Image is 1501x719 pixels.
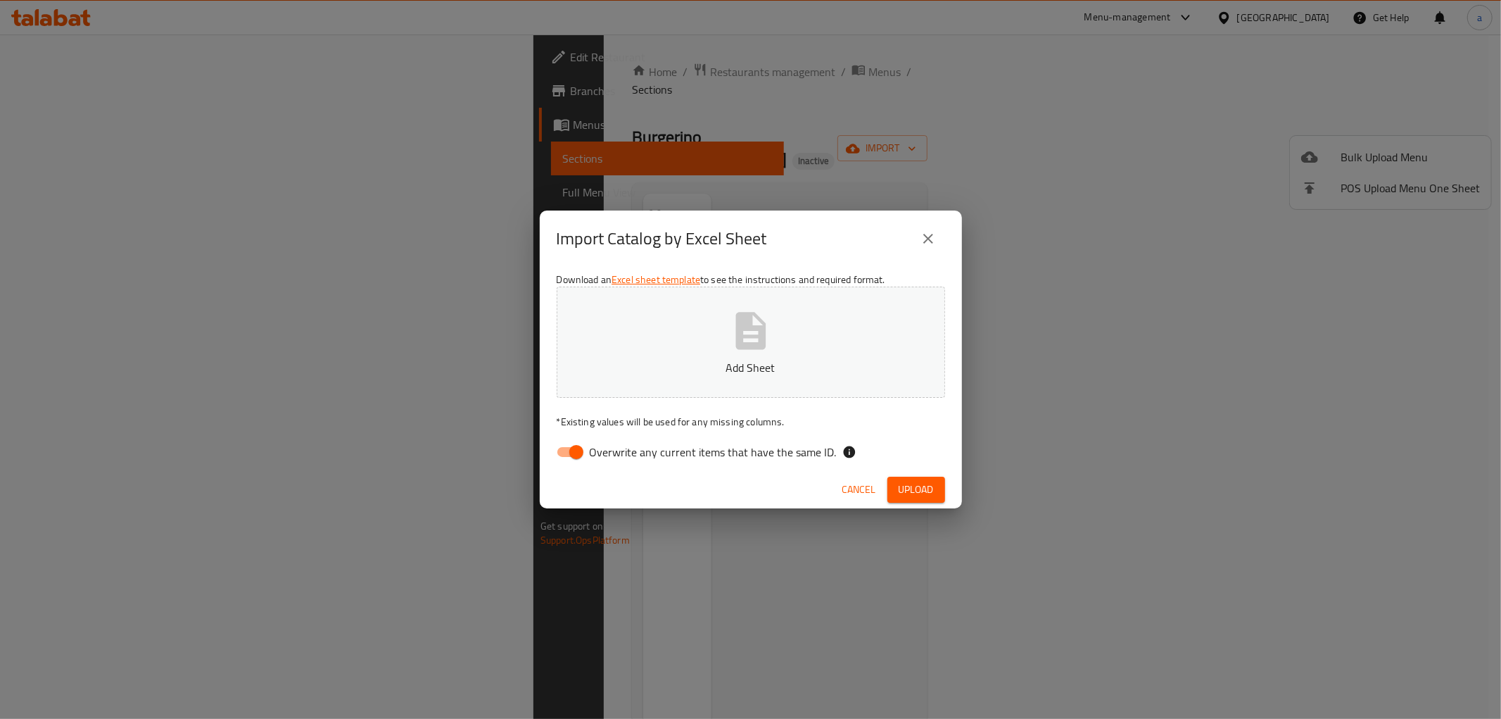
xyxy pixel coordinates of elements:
button: Cancel [837,477,882,503]
p: Add Sheet [578,359,923,376]
a: Excel sheet template [612,270,700,289]
button: Upload [887,477,945,503]
svg: If the overwrite option isn't selected, then the items that match an existing ID will be ignored ... [842,445,856,459]
span: Cancel [842,481,876,499]
p: Existing values will be used for any missing columns. [557,415,945,429]
button: Add Sheet [557,287,945,398]
div: Download an to see the instructions and required format. [540,267,962,471]
span: Upload [899,481,934,499]
span: Overwrite any current items that have the same ID. [590,444,837,461]
button: close [911,222,945,256]
h2: Import Catalog by Excel Sheet [557,227,767,250]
